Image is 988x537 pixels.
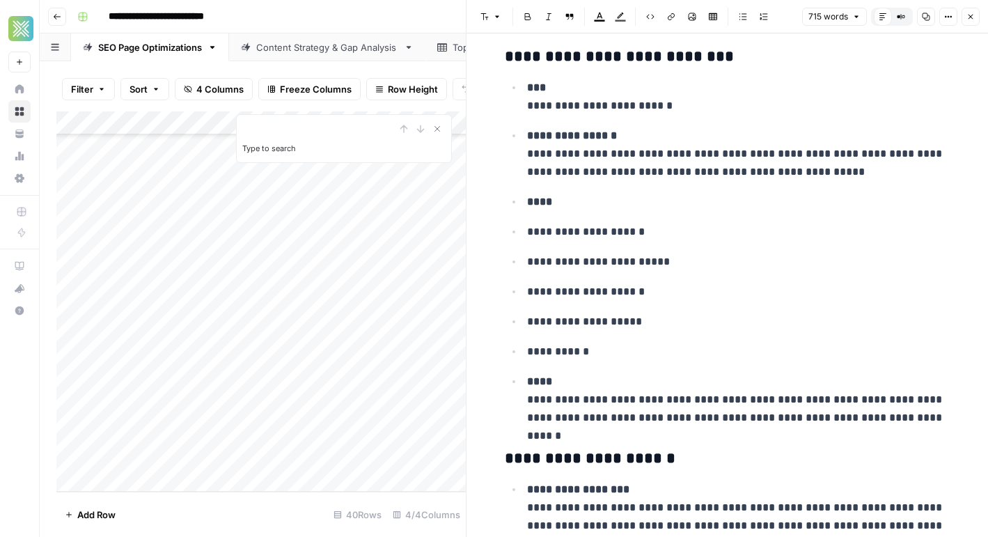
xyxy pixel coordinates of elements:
span: Filter [71,82,93,96]
button: Sort [120,78,169,100]
a: Settings [8,167,31,189]
span: 715 words [808,10,848,23]
span: 4 Columns [196,82,244,96]
a: Topic Recommendations [425,33,588,61]
span: Sort [130,82,148,96]
span: Row Height [388,82,438,96]
button: What's new? [8,277,31,299]
button: Row Height [366,78,447,100]
span: Freeze Columns [280,82,352,96]
a: Usage [8,145,31,167]
a: Home [8,78,31,100]
a: SEO Page Optimizations [71,33,229,61]
div: 40 Rows [328,504,387,526]
button: 4 Columns [175,78,253,100]
button: Add Row [56,504,124,526]
span: Add Row [77,508,116,522]
div: Topic Recommendations [453,40,561,54]
a: Content Strategy & Gap Analysis [229,33,425,61]
button: Workspace: Xponent21 [8,11,31,46]
div: 4/4 Columns [387,504,466,526]
img: Xponent21 Logo [8,16,33,41]
button: 715 words [802,8,867,26]
button: Help + Support [8,299,31,322]
a: Your Data [8,123,31,145]
label: Type to search [242,143,296,153]
div: What's new? [9,278,30,299]
button: Filter [62,78,115,100]
button: Close Search [429,120,446,137]
a: AirOps Academy [8,255,31,277]
div: Content Strategy & Gap Analysis [256,40,398,54]
a: Browse [8,100,31,123]
button: Freeze Columns [258,78,361,100]
div: SEO Page Optimizations [98,40,202,54]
